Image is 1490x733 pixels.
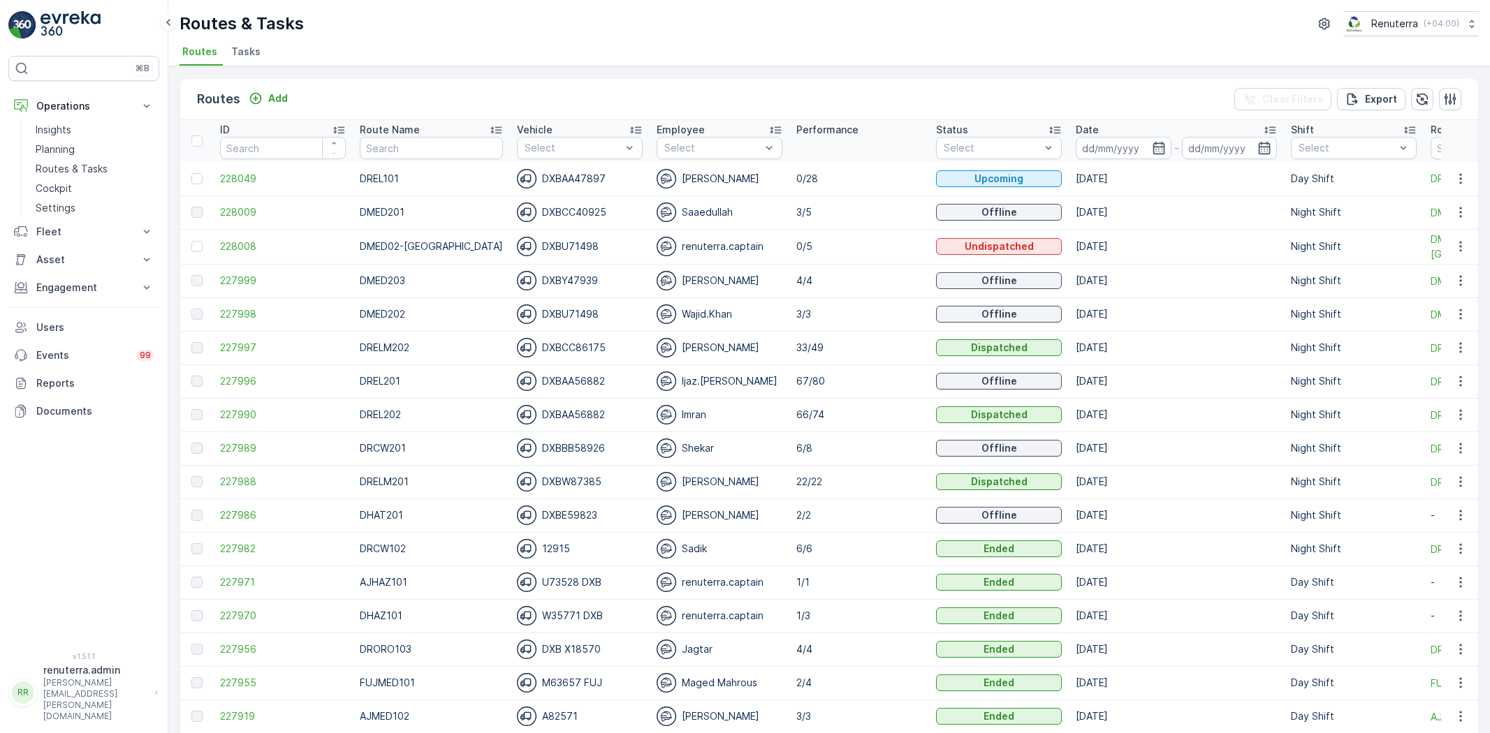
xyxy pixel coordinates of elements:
[657,505,676,525] img: svg%3e
[360,709,503,723] p: AJMED102
[1069,162,1284,195] td: [DATE]
[220,475,346,489] a: 227988
[981,205,1017,219] p: Offline
[657,606,782,625] div: renuterra.captain
[191,610,203,621] div: Toggle Row Selected
[796,123,859,137] p: Performance
[360,137,503,159] input: Search
[936,574,1062,591] button: Ended
[36,123,71,137] p: Insights
[657,438,782,458] div: Shekar
[517,237,536,256] img: svg%3e
[1262,92,1323,106] p: Clear Filters
[1291,123,1314,137] p: Shift
[657,237,676,256] img: svg%3e
[517,472,643,491] div: DXBW87385
[220,341,346,355] a: 227997
[796,676,922,690] p: 2/4
[36,348,129,362] p: Events
[1291,709,1417,723] p: Day Shift
[360,374,503,388] p: DREL201
[1371,17,1418,31] p: Renuterra
[657,271,782,290] div: [PERSON_NAME]
[984,609,1014,623] p: Ended
[517,304,643,324] div: DXBU71498
[517,639,643,659] div: DXB X18570
[517,606,643,625] div: W35771 DXB
[182,45,217,59] span: Routes
[360,123,420,137] p: Route Name
[796,642,922,656] p: 4/4
[657,572,676,592] img: svg%3e
[220,609,346,623] a: 227970
[1069,431,1284,465] td: [DATE]
[220,508,346,522] span: 227986
[191,275,203,286] div: Toggle Row Selected
[657,472,676,491] img: svg%3e
[517,505,536,525] img: svg%3e
[796,307,922,321] p: 3/3
[140,350,151,361] p: 99
[360,408,503,422] p: DREL202
[191,443,203,454] div: Toggle Row Selected
[796,441,922,455] p: 6/8
[517,572,536,592] img: svg%3e
[191,510,203,521] div: Toggle Row Selected
[220,441,346,455] a: 227989
[965,239,1034,253] p: Undispatched
[657,572,782,592] div: renuterra.captain
[1291,341,1417,355] p: Night Shift
[360,676,503,690] p: FUJMED101
[30,140,159,159] a: Planning
[796,575,922,589] p: 1/1
[517,472,536,491] img: svg%3e
[517,572,643,592] div: U73528 DXB
[8,92,159,120] button: Operations
[1076,137,1171,159] input: dd/mm/yyyy
[220,172,346,186] span: 228049
[220,205,346,219] span: 228009
[1431,123,1483,137] p: Route Plan
[657,706,782,726] div: [PERSON_NAME]
[936,170,1062,187] button: Upcoming
[41,11,101,39] img: logo_light-DOdMpM7g.png
[30,198,159,218] a: Settings
[517,371,536,391] img: svg%3e
[657,237,782,256] div: renuterra.captain
[1299,141,1395,155] p: Select
[1291,307,1417,321] p: Night Shift
[936,204,1062,221] button: Offline
[1069,699,1284,733] td: [DATE]
[8,246,159,274] button: Asset
[517,438,643,458] div: DXBBB58926
[517,405,536,424] img: svg%3e
[1069,398,1284,431] td: [DATE]
[525,141,621,155] p: Select
[8,274,159,302] button: Engagement
[936,708,1062,725] button: Ended
[796,609,922,623] p: 1/3
[1069,195,1284,229] td: [DATE]
[796,205,922,219] p: 3/5
[191,409,203,420] div: Toggle Row Selected
[36,320,154,334] p: Users
[657,202,676,222] img: svg%3e
[12,681,34,704] div: RR
[796,341,922,355] p: 33/49
[1344,11,1479,36] button: Renuterra(+04:00)
[936,540,1062,557] button: Ended
[517,706,643,726] div: A82571
[8,369,159,397] a: Reports
[517,202,643,222] div: DXBCC40925
[936,440,1062,457] button: Offline
[1182,137,1278,159] input: dd/mm/yyyy
[796,408,922,422] p: 66/74
[220,642,346,656] span: 227956
[936,123,968,137] p: Status
[981,441,1017,455] p: Offline
[981,274,1017,288] p: Offline
[657,505,782,525] div: [PERSON_NAME]
[1291,274,1417,288] p: Night Shift
[8,397,159,425] a: Documents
